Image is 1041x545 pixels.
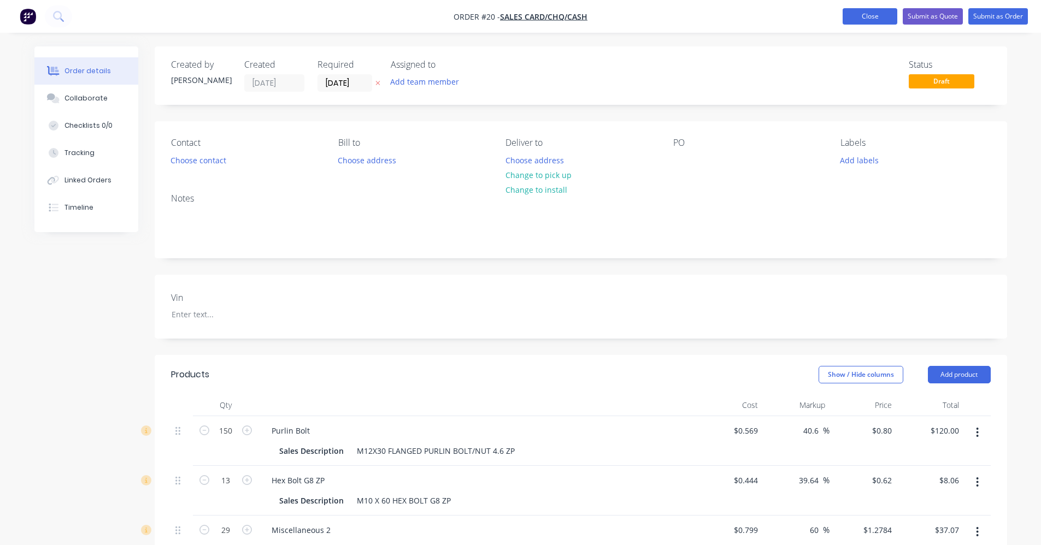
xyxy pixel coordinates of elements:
[499,152,569,167] button: Choose address
[171,60,231,70] div: Created by
[171,368,209,381] div: Products
[275,443,348,459] div: Sales Description
[673,138,823,148] div: PO
[244,60,304,70] div: Created
[840,138,990,148] div: Labels
[171,138,321,148] div: Contact
[384,74,464,89] button: Add team member
[171,193,991,204] div: Notes
[391,74,465,89] button: Add team member
[909,74,974,88] span: Draft
[823,474,830,487] span: %
[64,93,108,103] div: Collaborate
[171,74,231,86] div: [PERSON_NAME]
[34,139,138,167] button: Tracking
[20,8,36,25] img: Factory
[164,152,232,167] button: Choose contact
[193,394,258,416] div: Qty
[275,493,348,508] div: Sales Description
[352,493,455,508] div: M10 X 60 HEX BOLT G8 ZP
[505,138,655,148] div: Deliver to
[968,8,1028,25] button: Submit as Order
[338,138,488,148] div: Bill to
[896,394,963,416] div: Total
[263,423,319,439] div: Purlin Bolt
[834,152,885,167] button: Add labels
[263,522,339,538] div: Miscellaneous 2
[34,112,138,139] button: Checklists 0/0
[762,394,830,416] div: Markup
[352,443,519,459] div: M12X30 FLANGED PURLIN BOLT/NUT 4.6 ZP
[332,152,402,167] button: Choose address
[454,11,500,22] span: Order #20 -
[903,8,963,25] button: Submit as Quote
[391,60,500,70] div: Assigned to
[843,8,897,25] button: Close
[64,66,111,76] div: Order details
[819,366,903,383] button: Show / Hide columns
[64,175,111,185] div: Linked Orders
[823,424,830,437] span: %
[830,394,897,416] div: Price
[823,524,830,536] span: %
[909,60,991,70] div: Status
[499,182,573,197] button: Change to install
[34,85,138,112] button: Collaborate
[34,57,138,85] button: Order details
[263,472,333,488] div: Hex Bolt G8 ZP
[64,148,95,158] div: Tracking
[928,366,991,383] button: Add product
[64,203,93,212] div: Timeline
[171,291,308,304] label: Vin
[499,168,577,182] button: Change to pick up
[64,121,113,131] div: Checklists 0/0
[696,394,763,416] div: Cost
[500,11,587,22] a: SALES CARD/CHQ/CASH
[34,167,138,194] button: Linked Orders
[34,194,138,221] button: Timeline
[317,60,378,70] div: Required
